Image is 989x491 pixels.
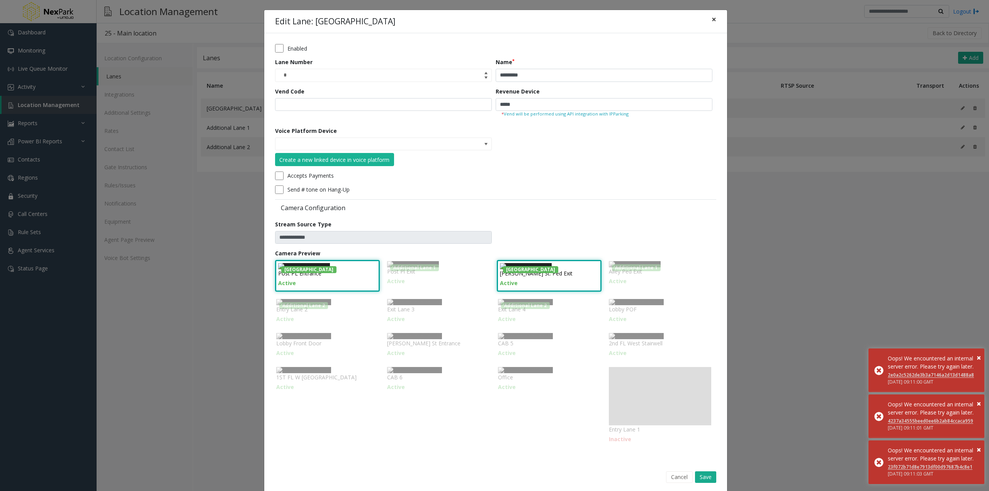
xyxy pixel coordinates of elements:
p: Lobby Front Door [276,339,379,347]
span: Additional Lane 2 [501,302,550,309]
p: 1ST FL W [GEOGRAPHIC_DATA] [276,373,379,381]
p: Active [387,383,489,391]
label: Stream Source Type [275,220,331,228]
p: Active [278,279,377,287]
label: Vend Code [275,87,304,95]
a: 23f072b71d8e7913df00d97687b4c8e1 [888,464,972,470]
span: × [977,398,981,409]
p: Active [609,315,711,323]
p: CAB 5 [498,339,600,347]
span: × [977,444,981,455]
p: Active [500,279,598,287]
img: Camera Preview 4 [609,261,661,267]
img: Camera Preview 2 [387,261,439,267]
p: [PERSON_NAME] St. Ped Exit [500,269,598,277]
label: Camera Configuration [275,204,494,212]
a: 4237a34555beed0ee6b2ab84ccaca959 [888,418,973,424]
p: Entry Lane 2 [276,305,379,313]
small: Vend will be performed using API integration with IPParking [501,111,707,117]
span: × [712,14,716,25]
span: × [977,352,981,363]
label: Send # tone on Hang-Up [287,185,350,194]
label: Enabled [287,44,307,53]
p: Active [387,277,489,285]
span: Additional Lane 2 [279,302,328,309]
img: Camera Preview 35 [609,299,664,305]
p: [PERSON_NAME] St Entrance [387,339,489,347]
label: Revenue Device [496,87,540,95]
span: Additional Lane 1 [390,264,439,271]
label: Camera Preview [275,249,320,257]
div: Oops! We encountered an internal server error. Please try again later. [888,446,979,462]
div: Oops! We encountered an internal server error. Please try again later. [888,354,979,370]
p: 2nd FL West Stairwell [609,339,711,347]
p: Active [498,383,600,391]
p: Active [276,349,379,357]
div: [DATE] 09:11:03 GMT [888,471,979,477]
img: Camera Preview 36 [276,333,331,339]
img: Camera Preview 42 [498,367,553,373]
img: Camera Preview 34 [498,299,553,305]
label: Lane Number [275,58,313,66]
img: Camera Preview 37 [387,333,442,339]
p: Active [609,349,711,357]
span: [GEOGRAPHIC_DATA] [503,266,558,273]
p: Active [498,315,600,323]
button: Close [977,398,981,409]
span: Increase value [481,69,491,75]
p: Active [276,315,379,323]
button: Close [977,352,981,364]
p: Lobby POF [609,305,711,313]
p: Active [609,277,711,285]
img: Camera Preview 41 [387,367,442,373]
p: Active [387,349,489,357]
p: Post Pl Exit [387,267,489,275]
p: Inactive [609,435,711,443]
img: camera-preview-placeholder.jpg [609,367,711,425]
img: Camera Preview 3 [500,263,552,269]
img: Camera Preview 32 [276,299,331,305]
div: [DATE] 09:11:01 GMT [888,425,979,432]
img: Camera Preview 38 [498,333,553,339]
button: Cancel [666,471,693,483]
div: Oops! We encountered an internal server error. Please try again later. [888,400,979,416]
button: Save [695,471,716,483]
p: Entry Lane 1 [609,425,711,433]
button: Close [706,10,722,29]
label: Accepts Payments [287,172,334,180]
span: Additional Lane 1 [612,264,661,271]
p: Exit Lane 3 [387,305,489,313]
span: [GEOGRAPHIC_DATA] [281,266,336,273]
a: 2e0a2c5262de3b3a7146a2d13d1488a8 [888,372,974,378]
button: Close [977,444,981,455]
button: Create a new linked device in voice platform [275,153,394,166]
p: Alley Ped Exit [609,267,711,275]
img: Camera Preview 40 [276,367,331,373]
img: Camera Preview 1 [278,263,330,269]
h4: Edit Lane: [GEOGRAPHIC_DATA] [275,15,395,28]
div: [DATE] 09:11:00 GMT [888,379,979,386]
p: Active [387,315,489,323]
label: Voice Platform Device [275,127,337,135]
img: Camera Preview 33 [387,299,442,305]
div: Create a new linked device in voice platform [279,156,389,164]
p: Post PL Entrance [278,269,377,277]
p: CAB 6 [387,373,489,381]
input: NO DATA FOUND [275,138,448,150]
p: Office [498,373,600,381]
p: Active [276,383,379,391]
label: Name [496,58,515,66]
img: Camera Preview 39 [609,333,664,339]
p: Active [498,349,600,357]
span: Decrease value [481,75,491,82]
p: Exit Lane 4 [498,305,600,313]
